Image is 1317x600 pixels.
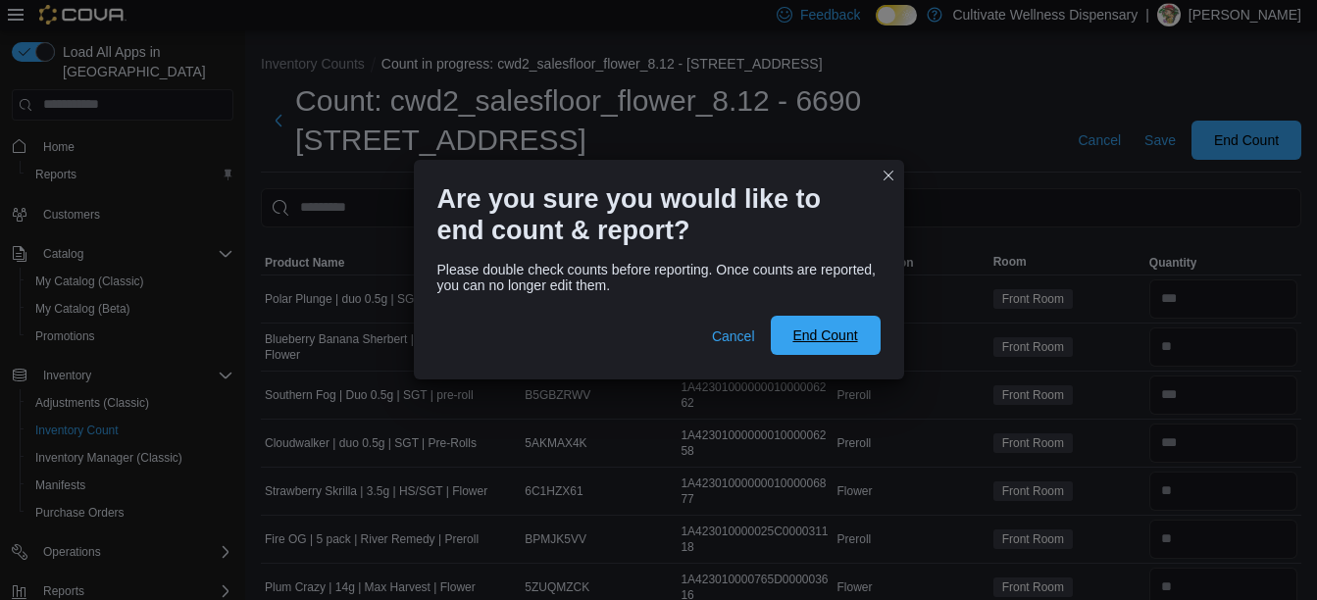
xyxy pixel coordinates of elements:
button: End Count [771,316,881,355]
h1: Are you sure you would like to end count & report? [437,183,865,246]
span: End Count [792,325,857,345]
div: Please double check counts before reporting. Once counts are reported, you can no longer edit them. [437,262,881,293]
button: Cancel [704,317,763,356]
button: Closes this modal window [877,164,900,187]
span: Cancel [712,326,755,346]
